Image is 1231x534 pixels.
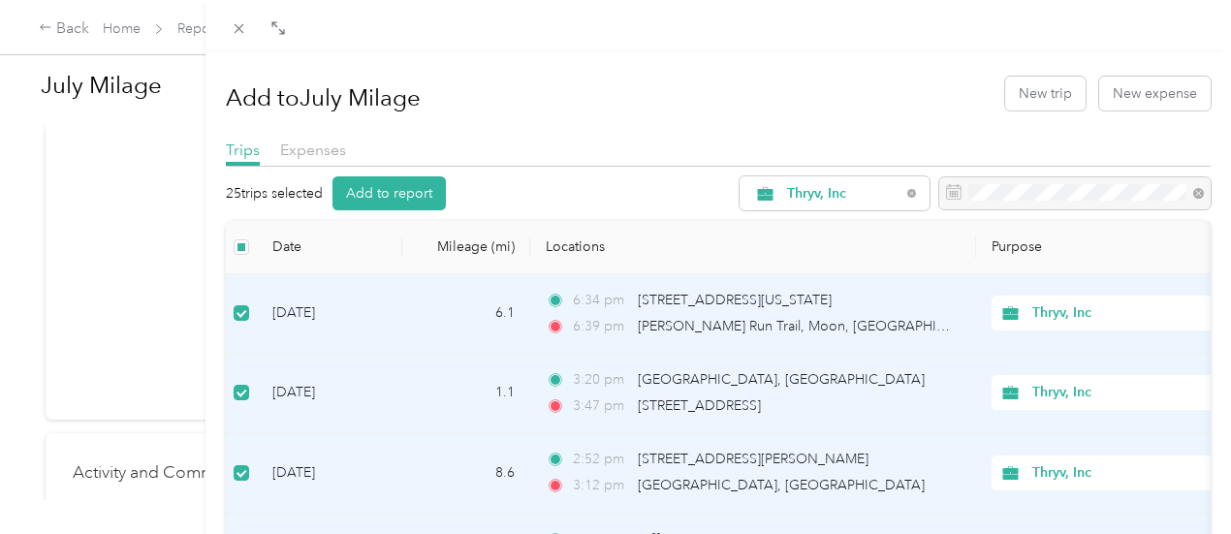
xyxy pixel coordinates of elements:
td: 8.6 [402,433,530,513]
span: 3:12 pm [573,475,628,496]
h1: Add to July Milage [226,75,421,121]
td: [DATE] [257,274,402,354]
span: Thryv, Inc [1032,382,1210,403]
span: [STREET_ADDRESS][PERSON_NAME] [638,451,868,467]
th: Date [257,221,402,274]
span: [GEOGRAPHIC_DATA], [GEOGRAPHIC_DATA] [638,371,925,388]
span: Thryv, Inc [787,187,900,201]
span: [STREET_ADDRESS] [638,397,761,414]
td: 1.1 [402,354,530,433]
th: Locations [530,221,976,274]
button: New trip [1005,77,1086,110]
span: 3:47 pm [573,395,628,417]
span: Thryv, Inc [1032,462,1210,484]
span: 2:52 pm [573,449,628,470]
button: Add to report [332,176,446,210]
td: [DATE] [257,354,402,433]
td: 6.1 [402,274,530,354]
span: 6:34 pm [573,290,628,311]
span: Expenses [280,141,346,159]
iframe: Everlance-gr Chat Button Frame [1122,425,1231,534]
span: [STREET_ADDRESS][US_STATE] [638,292,832,308]
td: [DATE] [257,433,402,513]
span: [GEOGRAPHIC_DATA], [GEOGRAPHIC_DATA] [638,477,925,493]
span: Trips [226,141,260,159]
span: Thryv, Inc [1032,302,1210,324]
span: 3:20 pm [573,369,628,391]
p: 25 trips selected [226,183,323,204]
span: 6:39 pm [573,316,628,337]
th: Mileage (mi) [402,221,530,274]
button: New expense [1099,77,1211,110]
